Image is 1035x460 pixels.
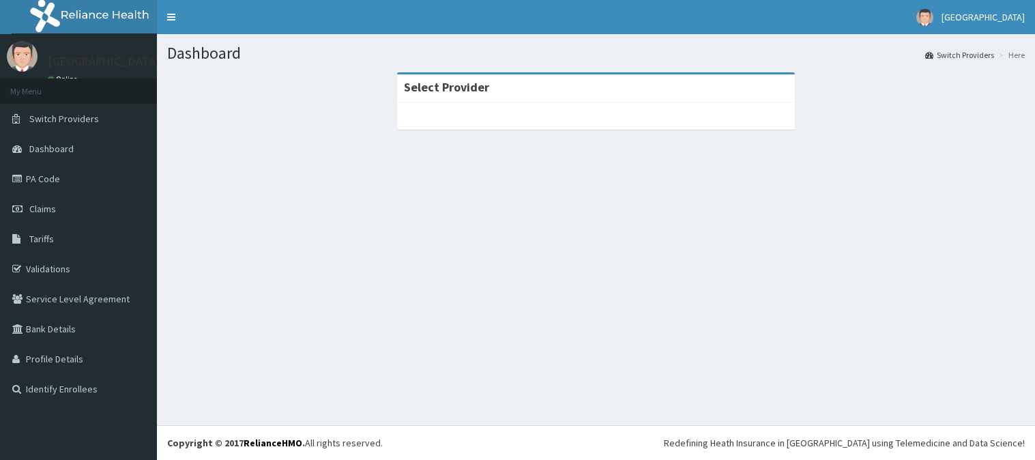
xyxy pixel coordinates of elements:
[7,41,38,72] img: User Image
[167,437,305,449] strong: Copyright © 2017 .
[157,425,1035,460] footer: All rights reserved.
[664,436,1025,450] div: Redefining Heath Insurance in [GEOGRAPHIC_DATA] using Telemedicine and Data Science!
[29,113,99,125] span: Switch Providers
[29,203,56,215] span: Claims
[48,74,81,84] a: Online
[916,9,933,26] img: User Image
[244,437,302,449] a: RelianceHMO
[48,55,160,68] p: [GEOGRAPHIC_DATA]
[995,49,1025,61] li: Here
[942,11,1025,23] span: [GEOGRAPHIC_DATA]
[925,49,994,61] a: Switch Providers
[29,233,54,245] span: Tariffs
[404,79,489,95] strong: Select Provider
[167,44,1025,62] h1: Dashboard
[29,143,74,155] span: Dashboard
